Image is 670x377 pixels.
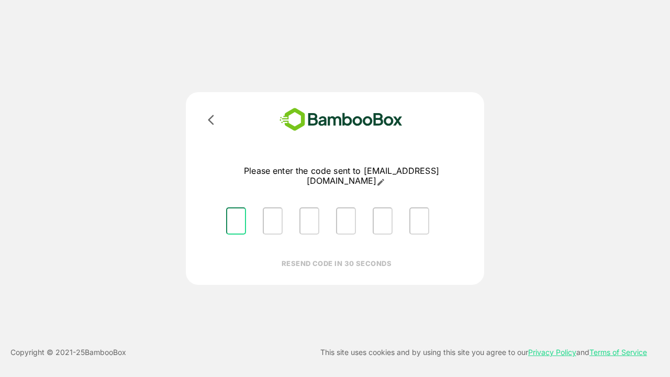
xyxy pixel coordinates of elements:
input: Please enter OTP character 5 [373,207,393,235]
input: Please enter OTP character 2 [263,207,283,235]
input: Please enter OTP character 1 [226,207,246,235]
a: Terms of Service [589,348,647,357]
p: Copyright © 2021- 25 BambooBox [10,346,126,359]
input: Please enter OTP character 4 [336,207,356,235]
a: Privacy Policy [528,348,576,357]
input: Please enter OTP character 6 [409,207,429,235]
p: Please enter the code sent to [EMAIL_ADDRESS][DOMAIN_NAME] [218,166,465,186]
p: This site uses cookies and by using this site you agree to our and [320,346,647,359]
input: Please enter OTP character 3 [299,207,319,235]
img: bamboobox [264,105,418,135]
